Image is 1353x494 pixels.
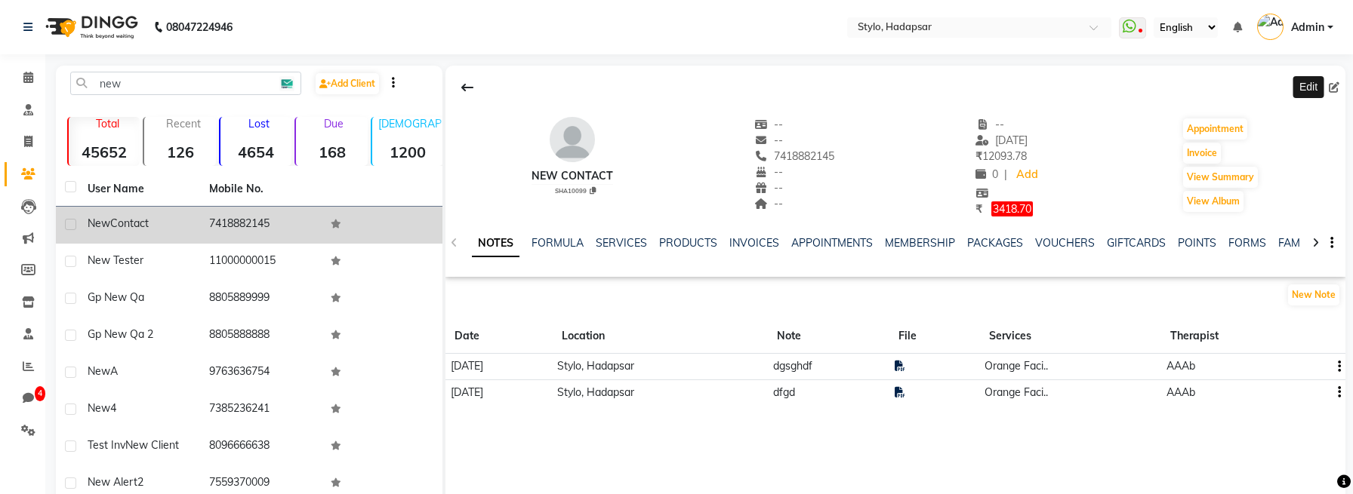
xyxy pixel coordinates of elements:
[88,253,143,267] span: New Tester
[1257,14,1284,40] img: Admin
[1013,164,1040,186] a: Add
[296,143,367,161] strong: 168
[1035,236,1095,250] a: VOUCHERS
[200,428,322,465] td: 8096666638
[967,236,1023,250] a: PACKAGES
[553,319,768,354] th: Location
[472,230,519,257] a: NOTES
[1107,236,1166,250] a: GIFTCARDS
[452,73,483,102] div: Back to Client
[975,167,998,181] span: 0
[980,319,1162,354] th: Services
[985,359,1048,373] span: Orange Faci..
[1291,20,1324,35] span: Admin
[1004,167,1007,183] span: |
[768,319,889,354] th: Note
[1288,284,1339,305] button: New Note
[144,143,215,161] strong: 126
[316,73,379,94] a: Add Client
[5,386,41,411] a: 4
[1183,143,1221,164] button: Invoice
[975,149,1027,163] span: 12093.78
[1183,191,1244,212] button: View Album
[110,364,118,378] span: A
[532,236,584,250] a: FORMULA
[70,72,301,95] input: Search by Name/Mobile/Email/Code
[550,117,595,162] img: avatar
[69,143,140,161] strong: 45652
[755,118,784,131] span: --
[88,327,153,341] span: gp new qa 2
[1167,359,1195,373] span: AAAb
[110,216,149,230] span: Contact
[88,364,110,378] span: New
[1167,385,1195,399] span: AAAb
[220,143,291,161] strong: 4654
[975,133,1028,147] span: [DATE]
[755,197,784,210] span: --
[991,201,1033,216] span: 3418.70
[200,391,322,428] td: 7385236241
[88,401,110,415] span: New
[1161,319,1327,354] th: Therapist
[1178,236,1216,250] a: POINTS
[1278,236,1314,250] a: FAMILY
[200,281,322,318] td: 8805889999
[200,354,322,391] td: 9763636754
[755,165,784,179] span: --
[1293,76,1324,98] div: Edit
[378,117,443,130] p: [DEMOGRAPHIC_DATA]
[88,216,110,230] span: New
[79,172,200,207] th: User Name
[200,207,322,244] td: 7418882145
[200,318,322,354] td: 8805888888
[755,133,784,147] span: --
[659,236,717,250] a: PRODUCTS
[451,359,483,373] span: [DATE]
[1228,236,1266,250] a: FORMS
[150,117,215,130] p: Recent
[75,117,140,130] p: Total
[137,475,143,489] span: 2
[768,353,889,379] td: dgsghdf
[553,379,768,405] td: Stylo, Hadapsar
[975,149,982,163] span: ₹
[975,202,982,216] span: ₹
[445,319,553,354] th: Date
[125,438,179,452] span: New Client
[755,181,784,195] span: --
[88,290,144,304] span: gp new qa
[755,149,835,163] span: 7418882145
[596,236,647,250] a: SERVICES
[553,353,768,379] td: Stylo, Hadapsar
[1183,167,1258,188] button: View Summary
[39,6,142,48] img: logo
[768,379,889,405] td: dfgd
[200,244,322,281] td: 11000000015
[1183,118,1247,140] button: Appointment
[885,236,955,250] a: MEMBERSHIP
[532,168,613,184] div: New Contact
[35,386,45,401] span: 4
[299,117,367,130] p: Due
[538,185,613,195] div: SHA10099
[729,236,779,250] a: INVOICES
[166,6,233,48] b: 08047224946
[200,172,322,207] th: Mobile No.
[975,118,1004,131] span: --
[88,475,137,489] span: New Alert
[227,117,291,130] p: Lost
[791,236,873,250] a: APPOINTMENTS
[110,401,116,415] span: 4
[985,385,1048,399] span: Orange Faci..
[451,385,483,399] span: [DATE]
[372,143,443,161] strong: 1200
[889,319,979,354] th: File
[88,438,125,452] span: Test Inv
